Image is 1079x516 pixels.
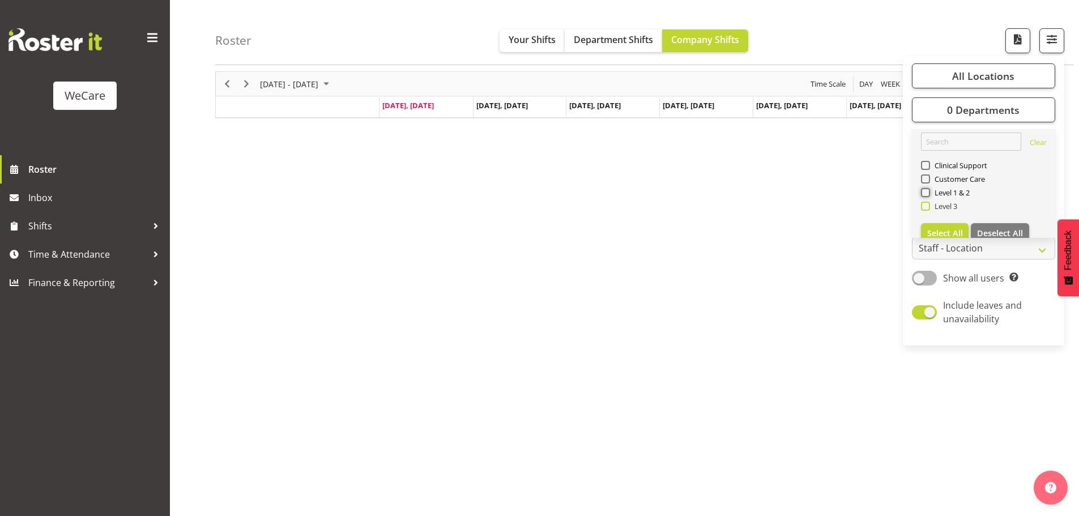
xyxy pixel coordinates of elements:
h4: Roster [215,34,251,47]
img: Rosterit website logo [8,28,102,51]
button: Select All [921,223,969,244]
span: Week [880,77,901,91]
button: Download a PDF of the roster according to the set date range. [1005,28,1030,53]
button: Your Shifts [500,29,565,52]
div: Timeline Week of September 8, 2025 [215,71,1034,118]
button: Next [239,77,254,91]
span: Clinical Support [930,161,988,170]
span: Shifts [28,218,147,234]
span: [DATE], [DATE] [756,100,808,110]
span: Your Shifts [509,33,556,46]
span: [DATE], [DATE] [382,100,434,110]
span: Feedback [1063,231,1073,270]
span: Company Shifts [671,33,739,46]
span: Include leaves and unavailability [943,299,1022,325]
button: Filter Shifts [1039,28,1064,53]
span: Finance & Reporting [28,274,147,291]
span: [DATE], [DATE] [476,100,528,110]
span: Customer Care [930,174,986,184]
span: Time & Attendance [28,246,147,263]
span: Department Shifts [574,33,653,46]
button: September 08 - 14, 2025 [258,77,334,91]
span: [DATE] - [DATE] [259,77,319,91]
div: WeCare [65,87,105,104]
div: Previous [217,72,237,96]
img: help-xxl-2.png [1045,482,1056,493]
button: Feedback - Show survey [1057,219,1079,296]
button: Timeline Week [879,77,902,91]
button: Previous [220,77,235,91]
button: Timeline Day [858,77,875,91]
span: [DATE], [DATE] [663,100,714,110]
span: Time Scale [809,77,847,91]
button: Company Shifts [662,29,748,52]
span: Day [858,77,874,91]
button: 0 Departments [912,97,1055,122]
input: Search [921,133,1021,151]
span: Show all users [943,272,1004,284]
button: Deselect All [971,223,1029,244]
span: Level 1 & 2 [930,188,970,197]
button: Time Scale [809,77,848,91]
span: [DATE], [DATE] [850,100,901,110]
span: [DATE], [DATE] [569,100,621,110]
span: Inbox [28,189,164,206]
button: Department Shifts [565,29,662,52]
div: Next [237,72,256,96]
span: Select All [927,228,963,238]
button: All Locations [912,63,1055,88]
span: Deselect All [977,228,1023,238]
span: All Locations [952,69,1014,83]
span: Level 3 [930,202,958,211]
span: Roster [28,161,164,178]
a: Clear [1030,137,1047,151]
span: 0 Departments [947,103,1020,117]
